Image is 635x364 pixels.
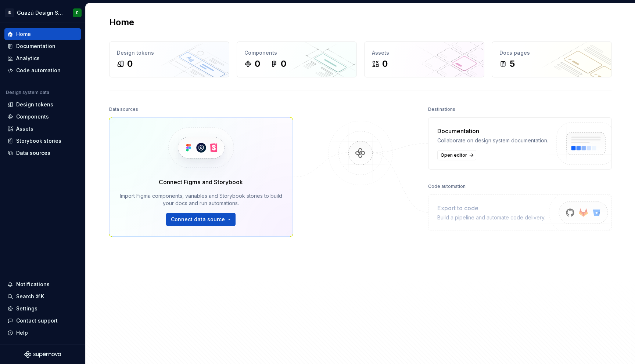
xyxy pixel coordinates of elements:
[16,149,50,157] div: Data sources
[1,5,84,21] button: IDGuazú Design SystemF
[6,90,49,95] div: Design system data
[5,8,14,17] div: ID
[428,181,466,192] div: Code automation
[4,303,81,314] a: Settings
[16,329,28,336] div: Help
[16,101,53,108] div: Design tokens
[16,55,40,62] div: Analytics
[244,49,349,57] div: Components
[492,41,612,77] a: Docs pages5
[171,216,225,223] span: Connect data source
[428,104,455,114] div: Destinations
[382,58,388,70] div: 0
[16,43,55,50] div: Documentation
[510,58,515,70] div: 5
[16,113,49,120] div: Components
[166,213,236,226] button: Connect data source
[16,281,50,288] div: Notifications
[16,137,61,145] div: Storybook stories
[255,58,260,70] div: 0
[16,293,44,300] div: Search ⌘K
[441,152,467,158] span: Open editor
[16,67,61,74] div: Code automation
[4,147,81,159] a: Data sources
[16,125,33,132] div: Assets
[109,41,229,77] a: Design tokens0
[4,123,81,135] a: Assets
[4,40,81,52] a: Documentation
[4,327,81,339] button: Help
[437,204,545,212] div: Export to code
[109,17,134,28] h2: Home
[159,178,243,186] div: Connect Figma and Storybook
[4,28,81,40] a: Home
[499,49,604,57] div: Docs pages
[127,58,133,70] div: 0
[364,41,484,77] a: Assets0
[76,10,78,16] div: F
[4,52,81,64] a: Analytics
[16,305,37,312] div: Settings
[4,65,81,76] a: Code automation
[437,127,548,135] div: Documentation
[4,291,81,302] button: Search ⌘K
[117,49,222,57] div: Design tokens
[17,9,64,17] div: Guazú Design System
[109,104,138,114] div: Data sources
[120,192,282,207] div: Import Figma components, variables and Storybook stories to build your docs and run automations.
[16,30,31,38] div: Home
[237,41,357,77] a: Components00
[437,150,476,160] a: Open editor
[4,111,81,123] a: Components
[281,58,286,70] div: 0
[4,315,81,327] button: Contact support
[4,135,81,147] a: Storybook stories
[16,317,58,324] div: Contact support
[437,214,545,221] div: Build a pipeline and automate code delivery.
[437,137,548,144] div: Collaborate on design system documentation.
[4,279,81,290] button: Notifications
[372,49,477,57] div: Assets
[4,99,81,110] a: Design tokens
[24,351,61,358] svg: Supernova Logo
